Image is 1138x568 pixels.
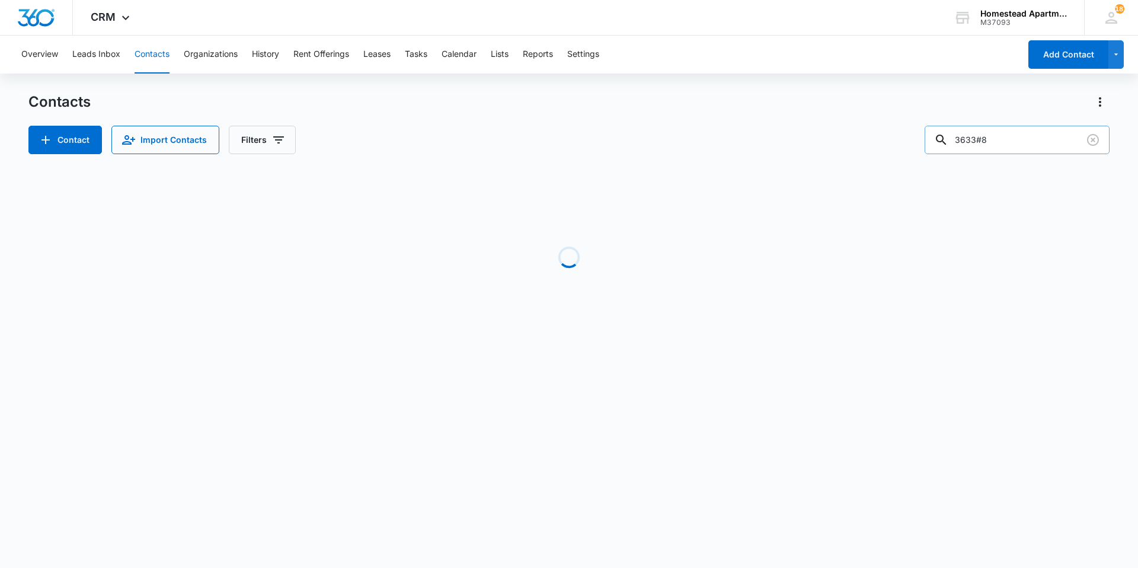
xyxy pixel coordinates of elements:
[91,11,116,23] span: CRM
[111,126,219,154] button: Import Contacts
[28,93,91,111] h1: Contacts
[523,36,553,74] button: Reports
[442,36,477,74] button: Calendar
[184,36,238,74] button: Organizations
[567,36,599,74] button: Settings
[135,36,170,74] button: Contacts
[229,126,296,154] button: Filters
[72,36,120,74] button: Leads Inbox
[21,36,58,74] button: Overview
[925,126,1110,154] input: Search Contacts
[1028,40,1108,69] button: Add Contact
[293,36,349,74] button: Rent Offerings
[1115,4,1124,14] span: 187
[1091,92,1110,111] button: Actions
[491,36,509,74] button: Lists
[28,126,102,154] button: Add Contact
[252,36,279,74] button: History
[1083,130,1102,149] button: Clear
[1115,4,1124,14] div: notifications count
[363,36,391,74] button: Leases
[980,9,1067,18] div: account name
[980,18,1067,27] div: account id
[405,36,427,74] button: Tasks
